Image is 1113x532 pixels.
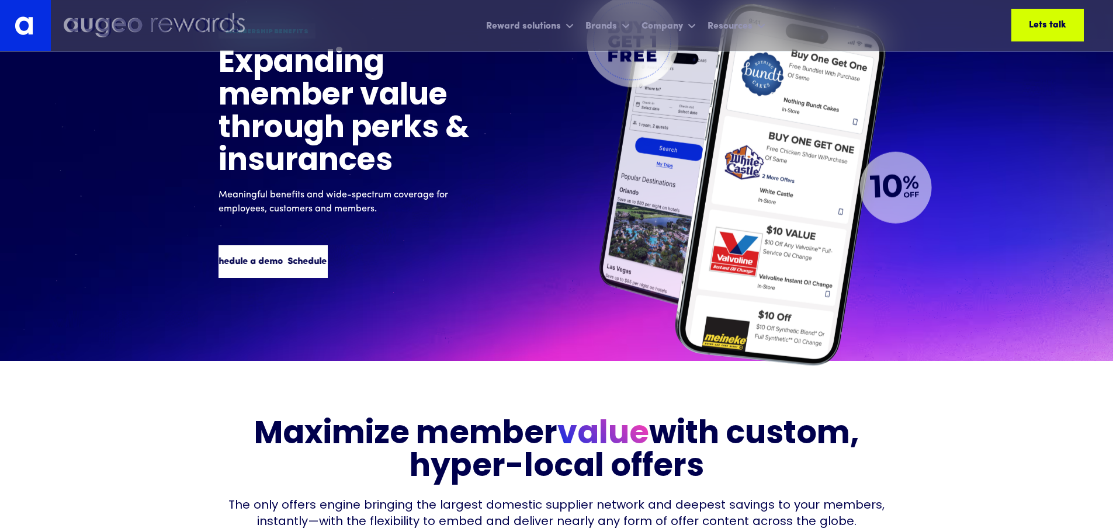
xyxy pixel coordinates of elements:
span: value [557,419,649,451]
div: Company [642,19,683,33]
div: Reward solutions [486,19,561,33]
h3: Maximize member with custom, hyper-local offers [206,419,907,485]
a: Lets talk [1011,9,1084,41]
div: The only offers engine bringing the largest domestic supplier network and deepest savings to your... [206,496,907,529]
div: Brands [585,19,617,33]
h1: Expanding member value through perks & insurances [219,48,511,179]
div: Company [639,10,699,41]
div: Schedule a demo [287,255,362,269]
div: Reward solutions [483,10,577,41]
p: Meaningful benefits and wide-spectrum coverage for employees, customers and members. [219,188,487,216]
div: Brands [582,10,633,41]
div: Resources [708,19,753,33]
div: Schedule a demo [209,255,283,269]
div: Resources [705,10,768,41]
a: Schedule a demoSchedule a demo [219,245,328,278]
